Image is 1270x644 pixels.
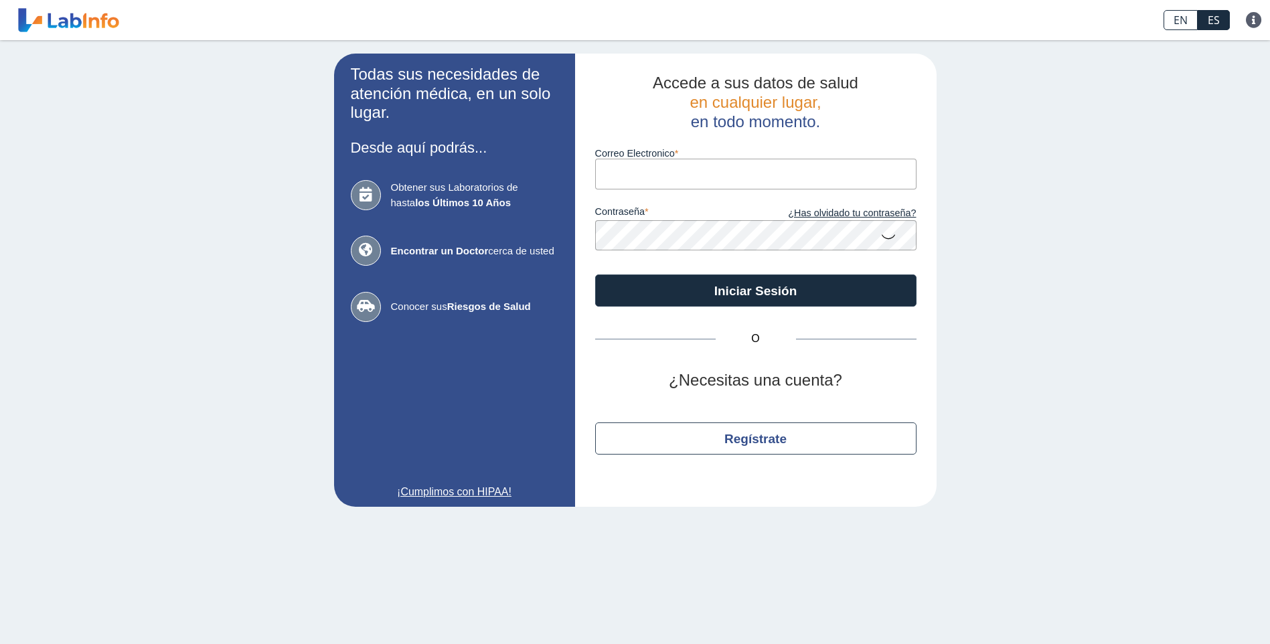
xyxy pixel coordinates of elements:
h2: Todas sus necesidades de atención médica, en un solo lugar. [351,65,558,123]
a: ¿Has olvidado tu contraseña? [756,206,917,221]
a: ES [1198,10,1230,30]
span: en cualquier lugar, [690,93,821,111]
h2: ¿Necesitas una cuenta? [595,371,917,390]
span: Obtener sus Laboratorios de hasta [391,180,558,210]
button: Iniciar Sesión [595,274,917,307]
span: Conocer sus [391,299,558,315]
b: Encontrar un Doctor [391,245,489,256]
span: cerca de usted [391,244,558,259]
label: contraseña [595,206,756,221]
label: Correo Electronico [595,148,917,159]
span: O [716,331,796,347]
a: EN [1164,10,1198,30]
a: ¡Cumplimos con HIPAA! [351,484,558,500]
span: Accede a sus datos de salud [653,74,858,92]
b: Riesgos de Salud [447,301,531,312]
b: los Últimos 10 Años [415,197,511,208]
h3: Desde aquí podrás... [351,139,558,156]
button: Regístrate [595,422,917,455]
span: en todo momento. [691,112,820,131]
